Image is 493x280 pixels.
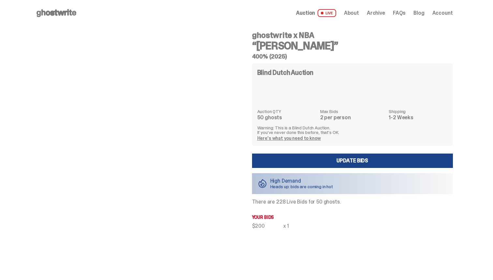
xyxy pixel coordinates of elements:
[320,109,385,114] dt: Max Bids
[257,125,448,135] p: Warning: This is a Blind Dutch Auction. If you’ve never done this before, that’s OK.
[252,223,283,229] div: $200
[252,215,453,220] p: Your bids
[252,31,453,39] h4: ghostwrite x NBA
[257,135,321,141] a: Here's what you need to know
[257,115,316,120] dd: 50 ghosts
[393,10,406,16] a: FAQs
[257,109,316,114] dt: Auction QTY
[320,115,385,120] dd: 2 per person
[344,10,359,16] a: About
[252,54,453,59] h5: 400% (2025)
[389,115,447,120] dd: 1-2 Weeks
[270,178,333,184] p: High Demand
[270,184,333,189] p: Heads up: bids are coming in hot
[252,41,453,51] h3: “[PERSON_NAME]”
[252,154,453,168] a: Update Bids
[283,223,289,229] div: x 1
[432,10,453,16] a: Account
[413,10,424,16] a: Blog
[367,10,385,16] a: Archive
[389,109,447,114] dt: Shipping
[296,10,315,16] span: Auction
[257,69,313,76] h4: Blind Dutch Auction
[318,9,336,17] span: LIVE
[296,9,336,17] a: Auction LIVE
[252,199,453,205] p: There are 228 Live Bids for 50 ghosts.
